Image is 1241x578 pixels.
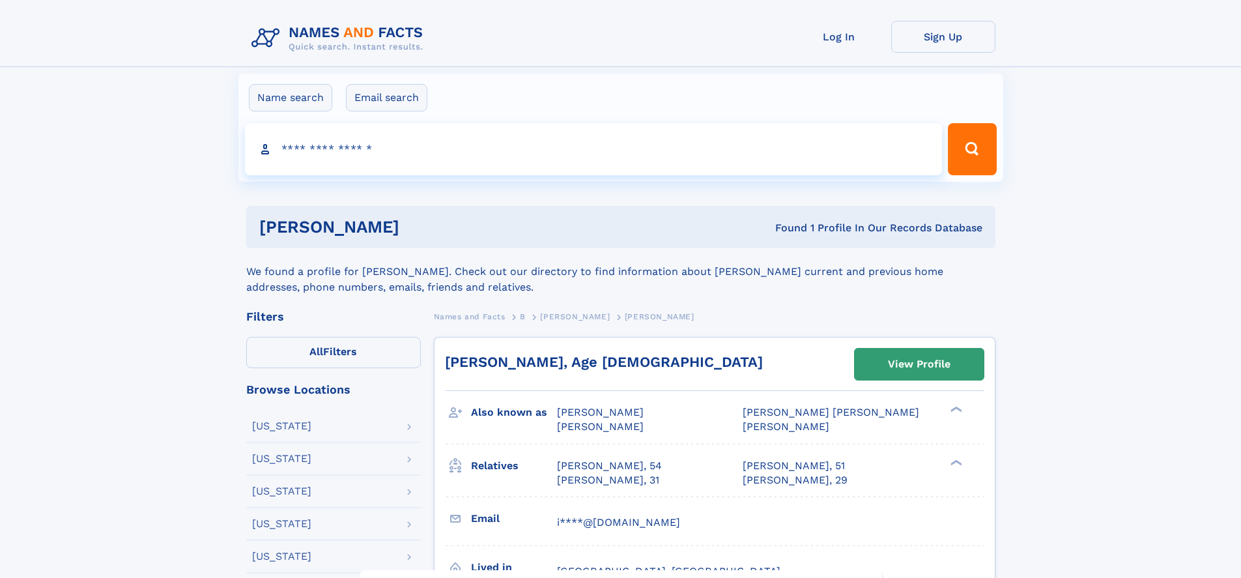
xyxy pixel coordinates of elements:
[557,565,780,577] span: [GEOGRAPHIC_DATA], [GEOGRAPHIC_DATA]
[259,219,588,235] h1: [PERSON_NAME]
[587,221,982,235] div: Found 1 Profile In Our Records Database
[252,551,311,562] div: [US_STATE]
[947,458,963,467] div: ❯
[540,308,610,325] a: [PERSON_NAME]
[246,248,995,295] div: We found a profile for [PERSON_NAME]. Check out our directory to find information about [PERSON_N...
[471,401,557,424] h3: Also known as
[252,454,311,464] div: [US_STATE]
[246,337,421,368] label: Filters
[947,405,963,414] div: ❯
[557,459,662,473] a: [PERSON_NAME], 54
[434,308,506,325] a: Names and Facts
[246,21,434,56] img: Logo Names and Facts
[855,349,984,380] a: View Profile
[520,312,526,321] span: B
[888,349,950,379] div: View Profile
[249,84,332,111] label: Name search
[743,406,919,418] span: [PERSON_NAME] [PERSON_NAME]
[891,21,995,53] a: Sign Up
[520,308,526,325] a: B
[625,312,694,321] span: [PERSON_NAME]
[252,486,311,497] div: [US_STATE]
[445,354,763,370] a: [PERSON_NAME], Age [DEMOGRAPHIC_DATA]
[252,421,311,431] div: [US_STATE]
[787,21,891,53] a: Log In
[245,123,943,175] input: search input
[246,384,421,396] div: Browse Locations
[540,312,610,321] span: [PERSON_NAME]
[743,420,829,433] span: [PERSON_NAME]
[557,420,644,433] span: [PERSON_NAME]
[346,84,427,111] label: Email search
[948,123,996,175] button: Search Button
[246,311,421,323] div: Filters
[471,508,557,530] h3: Email
[557,406,644,418] span: [PERSON_NAME]
[471,455,557,477] h3: Relatives
[252,519,311,529] div: [US_STATE]
[309,345,323,358] span: All
[743,459,845,473] a: [PERSON_NAME], 51
[557,473,659,487] a: [PERSON_NAME], 31
[743,473,848,487] a: [PERSON_NAME], 29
